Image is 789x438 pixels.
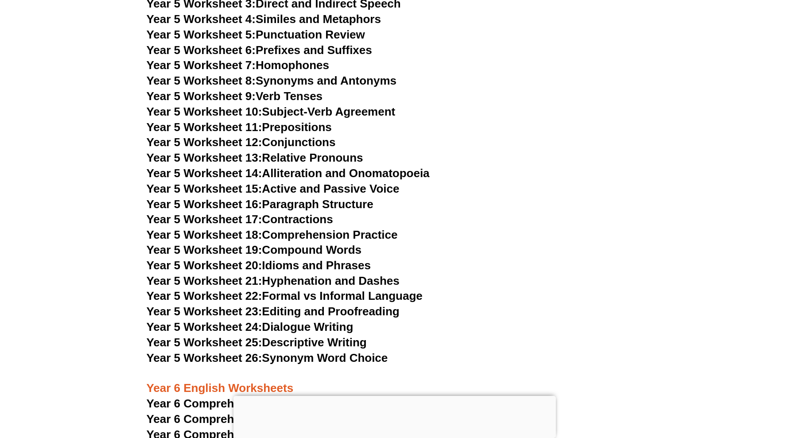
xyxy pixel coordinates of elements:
[147,12,256,26] span: Year 5 Worksheet 4:
[745,395,789,438] iframe: Chat Widget
[147,198,262,211] span: Year 5 Worksheet 16:
[147,259,371,272] a: Year 5 Worksheet 20:Idioms and Phrases
[147,167,262,180] span: Year 5 Worksheet 14:
[147,74,397,87] a: Year 5 Worksheet 8:Synonyms and Antonyms
[147,136,262,149] span: Year 5 Worksheet 12:
[147,120,262,134] span: Year 5 Worksheet 11:
[147,244,262,257] span: Year 5 Worksheet 19:
[147,305,400,318] a: Year 5 Worksheet 23:Editing and Proofreading
[147,43,372,57] a: Year 5 Worksheet 6:Prefixes and Suffixes
[147,413,347,426] span: Year 6 Comprehension Worksheet 2:
[147,275,400,288] a: Year 5 Worksheet 21:Hyphenation and Dashes
[147,397,540,411] a: Year 6 Comprehension Worksheet 1: A Magical Journey to the Pyramids
[147,167,430,180] a: Year 5 Worksheet 14:Alliteration and Onomatopoeia
[147,352,262,365] span: Year 5 Worksheet 26:
[147,12,381,26] a: Year 5 Worksheet 4:Similes and Metaphors
[147,89,256,103] span: Year 5 Worksheet 9:
[147,120,332,134] a: Year 5 Worksheet 11:Prepositions
[147,213,262,226] span: Year 5 Worksheet 17:
[147,290,423,303] a: Year 5 Worksheet 22:Formal vs Informal Language
[147,58,330,72] a: Year 5 Worksheet 7:Homophones
[147,228,262,241] span: Year 5 Worksheet 18:
[147,182,400,195] a: Year 5 Worksheet 15:Active and Passive Voice
[147,105,396,118] a: Year 5 Worksheet 10:Subject-Verb Agreement
[147,105,262,118] span: Year 5 Worksheet 10:
[233,396,556,436] iframe: Advertisement
[147,58,256,72] span: Year 5 Worksheet 7:
[147,352,388,365] a: Year 5 Worksheet 26:Synonym Word Choice
[147,336,262,349] span: Year 5 Worksheet 25:
[147,198,373,211] a: Year 5 Worksheet 16:Paragraph Structure
[147,28,256,41] span: Year 5 Worksheet 5:
[147,413,547,426] a: Year 6 Comprehension Worksheet 2:[PERSON_NAME]'s Shark Adventure
[147,228,398,241] a: Year 5 Worksheet 18:Comprehension Practice
[147,151,262,164] span: Year 5 Worksheet 13:
[147,321,262,334] span: Year 5 Worksheet 24:
[147,89,323,103] a: Year 5 Worksheet 9:Verb Tenses
[147,366,643,396] h3: Year 6 English Worksheets
[147,182,262,195] span: Year 5 Worksheet 15:
[147,151,363,164] a: Year 5 Worksheet 13:Relative Pronouns
[147,305,262,318] span: Year 5 Worksheet 23:
[147,275,262,288] span: Year 5 Worksheet 21:
[147,290,262,303] span: Year 5 Worksheet 22:
[147,336,367,349] a: Year 5 Worksheet 25:Descriptive Writing
[147,28,365,41] a: Year 5 Worksheet 5:Punctuation Review
[147,43,256,57] span: Year 5 Worksheet 6:
[147,259,262,272] span: Year 5 Worksheet 20:
[147,244,362,257] a: Year 5 Worksheet 19:Compound Words
[147,321,354,334] a: Year 5 Worksheet 24:Dialogue Writing
[147,136,336,149] a: Year 5 Worksheet 12:Conjunctions
[147,74,256,87] span: Year 5 Worksheet 8:
[147,213,333,226] a: Year 5 Worksheet 17:Contractions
